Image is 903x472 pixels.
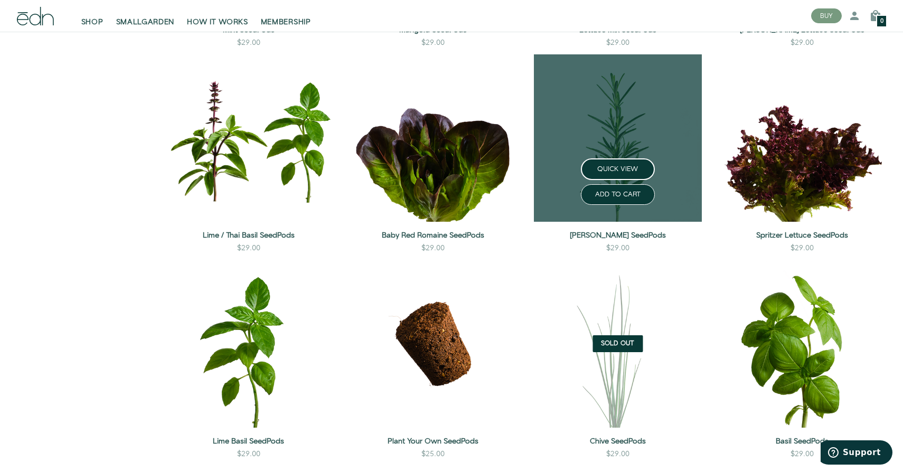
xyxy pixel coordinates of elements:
span: SMALLGARDEN [116,17,175,27]
a: Lime / Thai Basil SeedPods [165,230,333,241]
div: $29.00 [791,37,814,48]
img: Spritzer Lettuce SeedPods [719,54,887,222]
iframe: Opens a widget where you can find more information [821,440,892,467]
a: MEMBERSHIP [255,4,317,27]
a: [PERSON_NAME] SeedPods [534,230,702,241]
a: Basil SeedPods [719,436,887,447]
span: HOW IT WORKS [187,17,248,27]
img: Lime / Thai Basil SeedPods [165,54,333,222]
div: $29.00 [606,243,629,253]
img: Chive SeedPods [534,260,702,428]
span: MEMBERSHIP [261,17,311,27]
a: Lime Basil SeedPods [165,436,333,447]
span: Sold Out [601,341,634,347]
div: $29.00 [237,243,260,253]
img: Lime Basil SeedPods [165,260,333,428]
a: Plant Your Own SeedPods [350,436,518,447]
div: $29.00 [421,37,445,48]
div: $29.00 [421,243,445,253]
img: Baby Red Romaine SeedPods [350,54,518,222]
div: $29.00 [791,449,814,459]
div: $29.00 [791,243,814,253]
div: $29.00 [237,449,260,459]
div: $25.00 [421,449,445,459]
a: HOW IT WORKS [181,4,254,27]
img: Basil SeedPods [719,260,887,428]
button: ADD TO CART [581,184,655,205]
a: Baby Red Romaine SeedPods [350,230,518,241]
div: $29.00 [606,37,629,48]
a: SHOP [75,4,110,27]
span: 0 [880,18,883,24]
a: SMALLGARDEN [110,4,181,27]
button: BUY [811,8,842,23]
a: Spritzer Lettuce SeedPods [719,230,887,241]
button: QUICK VIEW [581,158,655,180]
div: $29.00 [606,449,629,459]
a: Chive SeedPods [534,436,702,447]
span: SHOP [81,17,104,27]
img: Plant Your Own SeedPods [350,260,518,428]
div: $29.00 [237,37,260,48]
